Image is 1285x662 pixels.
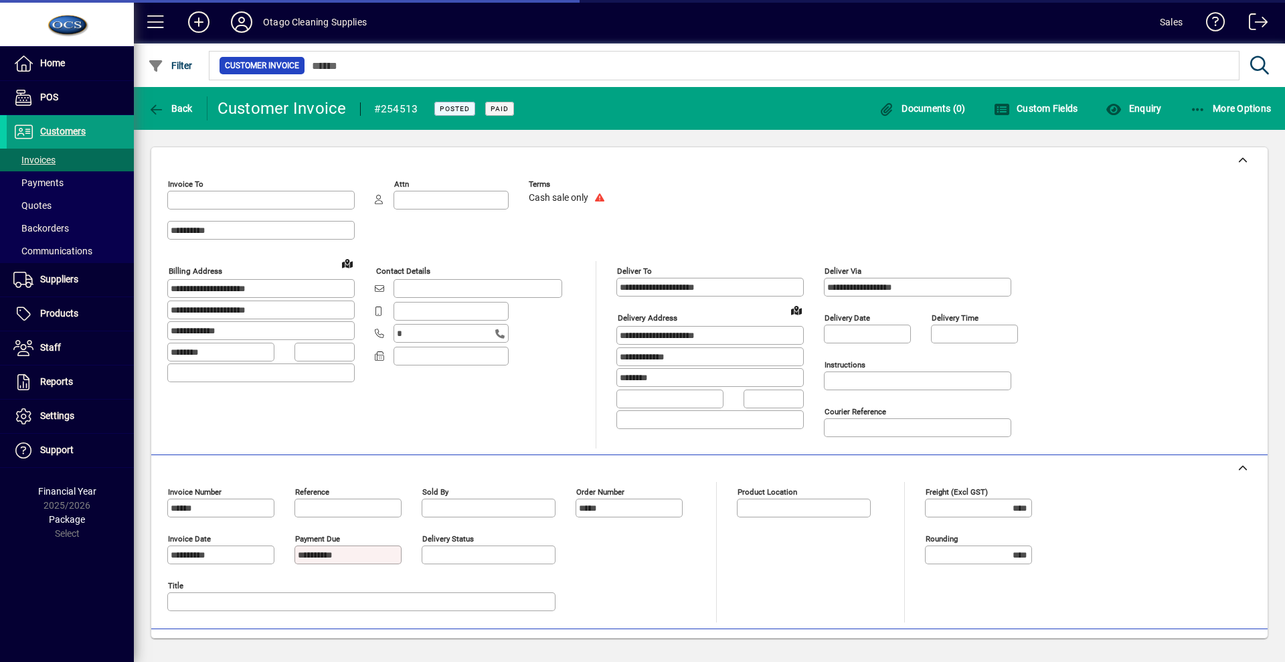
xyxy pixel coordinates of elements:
[13,223,69,234] span: Backorders
[617,266,652,276] mat-label: Deliver To
[879,103,966,114] span: Documents (0)
[1102,96,1165,120] button: Enquiry
[38,486,96,497] span: Financial Year
[825,407,886,416] mat-label: Courier Reference
[440,104,470,113] span: Posted
[168,534,211,544] mat-label: Invoice date
[926,534,958,544] mat-label: Rounding
[40,58,65,68] span: Home
[7,194,134,217] a: Quotes
[295,487,329,497] mat-label: Reference
[7,217,134,240] a: Backorders
[225,59,299,72] span: Customer Invoice
[7,47,134,80] a: Home
[263,11,367,33] div: Otago Cleaning Supplies
[177,10,220,34] button: Add
[40,342,61,353] span: Staff
[220,10,263,34] button: Profile
[932,313,978,323] mat-label: Delivery time
[148,103,193,114] span: Back
[295,534,340,544] mat-label: Payment due
[40,376,73,387] span: Reports
[7,331,134,365] a: Staff
[13,200,52,211] span: Quotes
[218,98,347,119] div: Customer Invoice
[926,487,988,497] mat-label: Freight (excl GST)
[134,96,207,120] app-page-header-button: Back
[40,92,58,102] span: POS
[994,103,1078,114] span: Custom Fields
[1190,103,1272,114] span: More Options
[13,155,56,165] span: Invoices
[40,126,86,137] span: Customers
[7,240,134,262] a: Communications
[825,313,870,323] mat-label: Delivery date
[145,96,196,120] button: Back
[529,193,588,203] span: Cash sale only
[40,444,74,455] span: Support
[491,104,509,113] span: Paid
[13,177,64,188] span: Payments
[40,274,78,284] span: Suppliers
[7,149,134,171] a: Invoices
[1196,3,1225,46] a: Knowledge Base
[394,179,409,189] mat-label: Attn
[374,98,418,120] div: #254513
[168,581,183,590] mat-label: Title
[168,179,203,189] mat-label: Invoice To
[1106,103,1161,114] span: Enquiry
[825,360,865,369] mat-label: Instructions
[1239,3,1268,46] a: Logout
[1160,11,1183,33] div: Sales
[991,96,1082,120] button: Custom Fields
[7,171,134,194] a: Payments
[825,266,861,276] mat-label: Deliver via
[40,410,74,421] span: Settings
[13,246,92,256] span: Communications
[7,81,134,114] a: POS
[168,487,222,497] mat-label: Invoice number
[7,365,134,399] a: Reports
[7,434,134,467] a: Support
[529,180,609,189] span: Terms
[337,252,358,274] a: View on map
[148,60,193,71] span: Filter
[422,487,448,497] mat-label: Sold by
[7,400,134,433] a: Settings
[40,308,78,319] span: Products
[786,299,807,321] a: View on map
[145,54,196,78] button: Filter
[422,534,474,544] mat-label: Delivery status
[7,263,134,297] a: Suppliers
[875,96,969,120] button: Documents (0)
[1187,96,1275,120] button: More Options
[738,487,797,497] mat-label: Product location
[576,487,624,497] mat-label: Order number
[7,297,134,331] a: Products
[49,514,85,525] span: Package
